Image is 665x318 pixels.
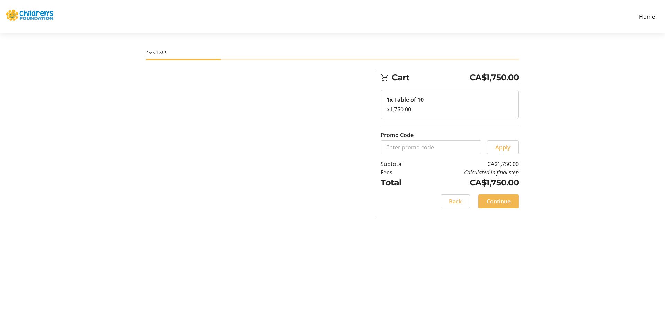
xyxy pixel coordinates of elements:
td: CA$1,750.00 [420,176,519,189]
span: Back [449,197,462,206]
span: Apply [495,143,511,152]
td: Calculated in final step [420,168,519,176]
div: Step 1 of 5 [146,50,519,56]
input: Enter promo code [381,140,481,154]
span: Cart [392,71,470,84]
div: $1,750.00 [387,105,513,113]
td: Fees [381,168,420,176]
td: CA$1,750.00 [420,160,519,168]
span: CA$1,750.00 [470,71,519,84]
td: Subtotal [381,160,420,168]
img: The Children's Foundation of Guelph and Wellington's Logo [6,3,55,30]
button: Back [441,194,470,208]
a: Home [635,10,659,23]
label: Promo Code [381,131,414,139]
button: Apply [487,140,519,154]
strong: 1x Table of 10 [387,96,424,103]
button: Continue [478,194,519,208]
span: Continue [487,197,511,206]
td: Total [381,176,420,189]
